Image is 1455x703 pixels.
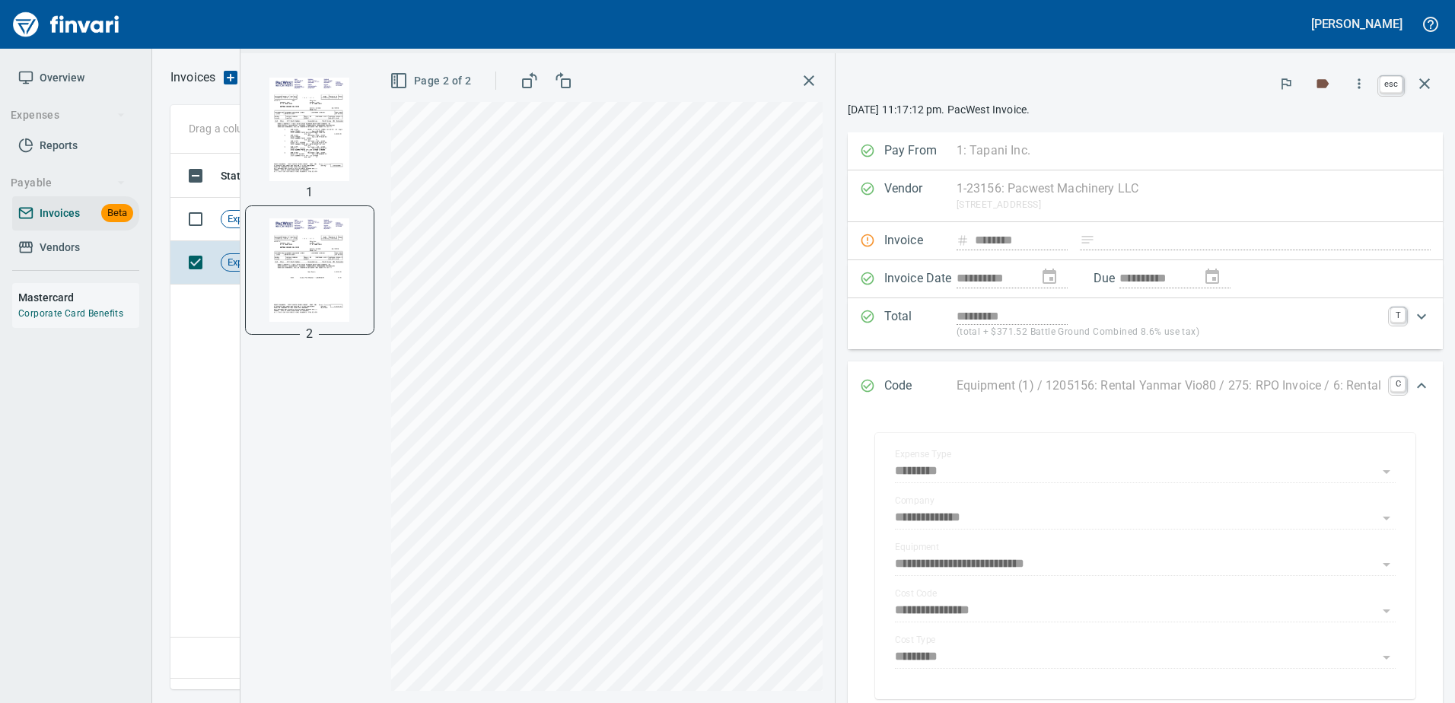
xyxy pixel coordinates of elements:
span: Overview [40,68,84,87]
span: Exported [221,256,272,270]
a: esc [1380,76,1402,93]
a: Corporate Card Benefits [18,308,123,319]
span: Page 2 of 2 [393,72,471,91]
span: Status [221,167,272,185]
span: Vendors [40,238,80,257]
label: Cost Type [895,635,936,644]
button: Expenses [5,101,132,129]
a: T [1390,307,1406,323]
a: C [1390,377,1406,392]
button: Payable [5,169,132,197]
p: Equipment (1) / 1205156: Rental Yanmar Vio80 / 275: RPO Invoice / 6: Rental [957,377,1381,395]
button: Labels [1306,67,1339,100]
div: Expand [848,298,1443,349]
div: Expand [848,361,1443,412]
a: Overview [12,61,139,95]
span: Reports [40,136,78,155]
span: Payable [11,173,126,192]
label: Company [895,496,934,505]
p: Drag a column heading here to group the table [189,121,412,136]
button: More [1342,67,1376,100]
h5: [PERSON_NAME] [1311,16,1402,32]
span: Exported [221,212,272,227]
p: Invoices [170,68,215,87]
a: Reports [12,129,139,163]
button: Page 2 of 2 [387,67,477,95]
p: 1 [306,183,313,202]
nav: breadcrumb [170,68,215,87]
a: InvoicesBeta [12,196,139,231]
img: Finvari [9,6,123,43]
span: Expenses [11,106,126,125]
p: Total [884,307,957,340]
button: Upload an Invoice [215,68,246,87]
a: Vendors [12,231,139,265]
label: Expense Type [895,450,951,459]
span: Status [221,167,253,185]
h6: Mastercard [18,289,139,306]
label: Equipment [895,542,939,552]
span: Beta [101,205,133,222]
button: [PERSON_NAME] [1307,12,1406,36]
img: Page 2 [258,218,361,322]
img: Page 1 [258,78,361,181]
p: 2 [306,325,313,343]
p: Code [884,377,957,396]
button: Flag [1269,67,1303,100]
label: Cost Code [895,589,937,598]
p: (total + $371.52 Battle Ground Combined 8.6% use tax) [957,325,1381,340]
span: Invoices [40,204,80,223]
p: [DATE] 11:17:12 pm. PacWest Invoice. [848,102,1443,117]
